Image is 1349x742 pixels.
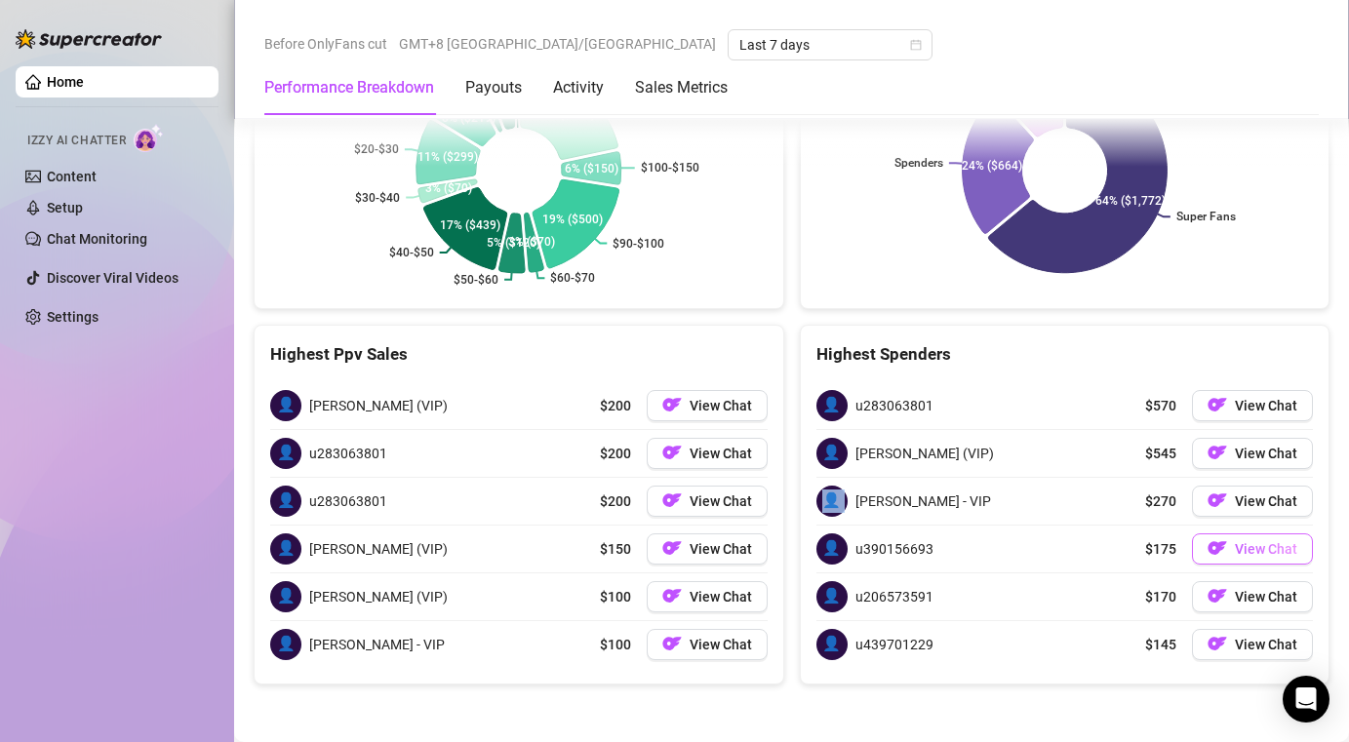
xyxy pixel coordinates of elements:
[1192,438,1313,469] button: OFView Chat
[647,533,768,565] button: OFView Chat
[1145,443,1176,464] span: $545
[309,586,448,607] span: [PERSON_NAME] (VIP)
[134,124,164,152] img: AI Chatter
[47,270,179,286] a: Discover Viral Videos
[1208,443,1227,462] img: OF
[690,589,752,605] span: View Chat
[635,76,728,99] div: Sales Metrics
[1235,589,1297,605] span: View Chat
[1192,629,1313,660] button: OFView Chat
[600,395,631,416] span: $200
[1145,490,1176,512] span: $270
[309,538,448,560] span: [PERSON_NAME] (VIP)
[816,390,848,421] span: 👤
[1208,634,1227,653] img: OF
[816,438,848,469] span: 👤
[1145,538,1176,560] span: $175
[309,443,387,464] span: u283063801
[1192,390,1313,421] button: OFView Chat
[355,190,400,204] text: $30-$40
[600,443,631,464] span: $200
[641,161,699,175] text: $100-$150
[354,142,399,156] text: $20-$30
[647,438,768,469] button: OFView Chat
[855,586,933,607] span: u206573591
[647,486,768,517] button: OFView Chat
[855,443,994,464] span: [PERSON_NAME] (VIP)
[1208,538,1227,558] img: OF
[647,390,768,421] button: OFView Chat
[264,76,434,99] div: Performance Breakdown
[270,486,301,517] span: 👤
[1192,486,1313,517] button: OFView Chat
[816,486,848,517] span: 👤
[270,390,301,421] span: 👤
[690,541,752,557] span: View Chat
[855,395,933,416] span: u283063801
[47,200,83,215] a: Setup
[816,629,848,660] span: 👤
[309,395,448,416] span: [PERSON_NAME] (VIP)
[454,273,498,287] text: $50-$60
[855,490,991,512] span: [PERSON_NAME] - VIP
[690,398,752,413] span: View Chat
[816,581,848,612] span: 👤
[647,581,768,612] button: OFView Chat
[1208,490,1227,510] img: OF
[690,637,752,652] span: View Chat
[270,341,768,368] div: Highest Ppv Sales
[270,438,301,469] span: 👤
[600,490,631,512] span: $200
[1235,446,1297,461] span: View Chat
[550,271,595,285] text: $60-$70
[855,538,933,560] span: u390156693
[855,634,933,655] span: u439701229
[1235,493,1297,509] span: View Chat
[1192,533,1313,565] button: OFView Chat
[264,29,387,59] span: Before OnlyFans cut
[894,156,943,170] text: Spenders
[662,395,682,414] img: OF
[47,309,99,325] a: Settings
[270,533,301,565] span: 👤
[910,39,922,51] span: calendar
[600,538,631,560] span: $150
[662,586,682,605] img: OF
[662,634,682,653] img: OF
[662,443,682,462] img: OF
[739,30,921,59] span: Last 7 days
[1283,676,1329,722] div: Open Intercom Messenger
[1176,210,1236,223] text: Super Fans
[309,634,445,655] span: [PERSON_NAME] - VIP
[662,538,682,558] img: OF
[816,533,848,565] span: 👤
[1208,586,1227,605] img: OF
[389,246,434,259] text: $40-$50
[47,169,97,184] a: Content
[399,29,716,59] span: GMT+8 [GEOGRAPHIC_DATA]/[GEOGRAPHIC_DATA]
[1192,581,1313,612] button: OFView Chat
[600,586,631,607] span: $100
[1145,395,1176,416] span: $570
[1145,634,1176,655] span: $145
[47,74,84,90] a: Home
[270,581,301,612] span: 👤
[16,29,162,49] img: logo-BBDzfeDw.svg
[1208,395,1227,414] img: OF
[465,76,522,99] div: Payouts
[613,236,664,250] text: $90-$100
[600,634,631,655] span: $100
[1235,541,1297,557] span: View Chat
[816,341,1314,368] div: Highest Spenders
[690,493,752,509] span: View Chat
[1235,398,1297,413] span: View Chat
